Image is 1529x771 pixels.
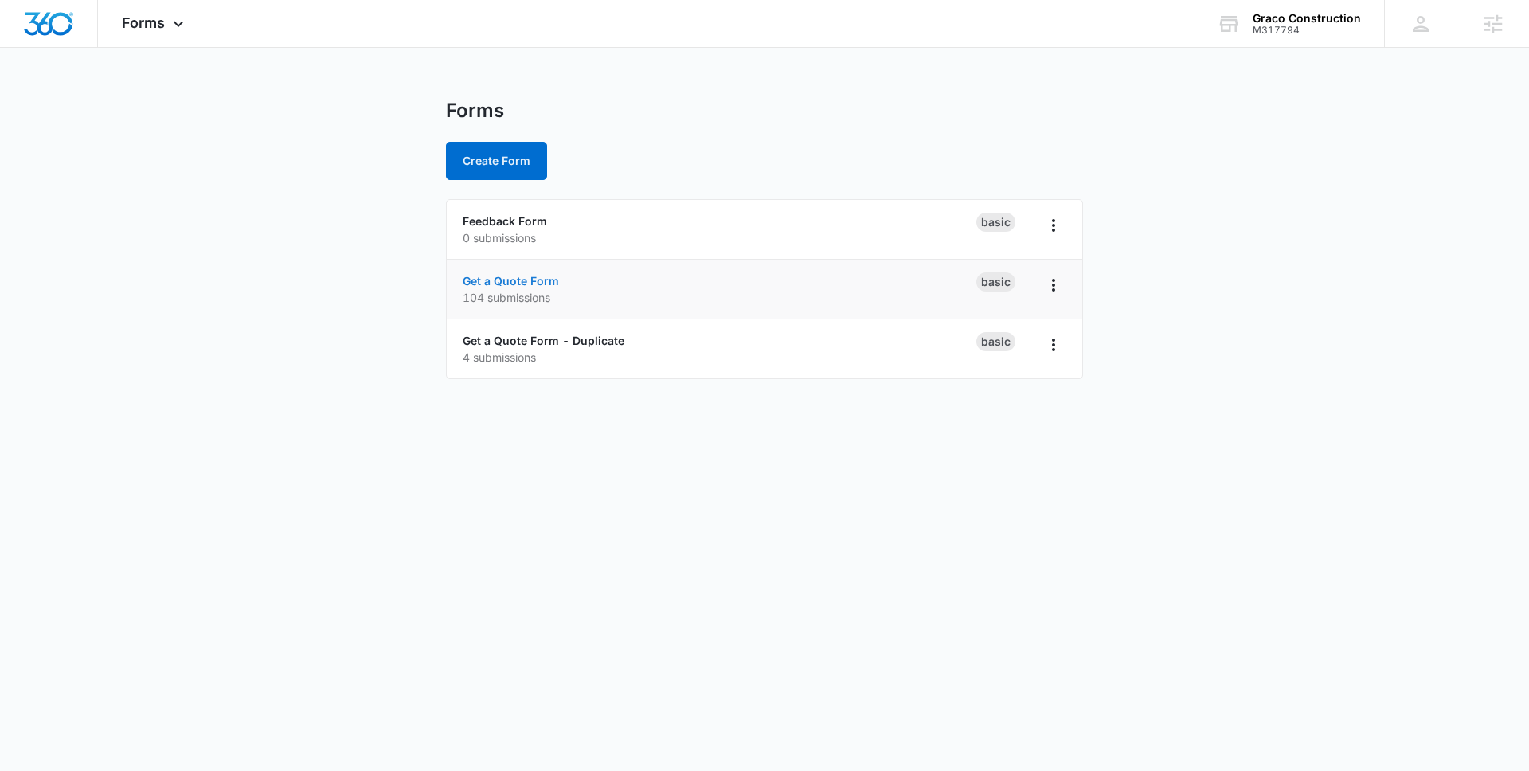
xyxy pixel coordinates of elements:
[976,213,1015,232] div: Basic
[463,214,547,228] a: Feedback Form
[122,14,165,31] span: Forms
[1041,332,1066,358] button: Overflow Menu
[1041,272,1066,298] button: Overflow Menu
[1253,25,1361,36] div: account id
[976,332,1015,351] div: Basic
[446,99,504,123] h1: Forms
[446,142,547,180] button: Create Form
[463,349,976,366] p: 4 submissions
[463,334,624,347] a: Get a Quote Form - Duplicate
[976,272,1015,292] div: Basic
[463,289,976,306] p: 104 submissions
[1041,213,1066,238] button: Overflow Menu
[463,229,976,246] p: 0 submissions
[1253,12,1361,25] div: account name
[463,274,559,288] a: Get a Quote Form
